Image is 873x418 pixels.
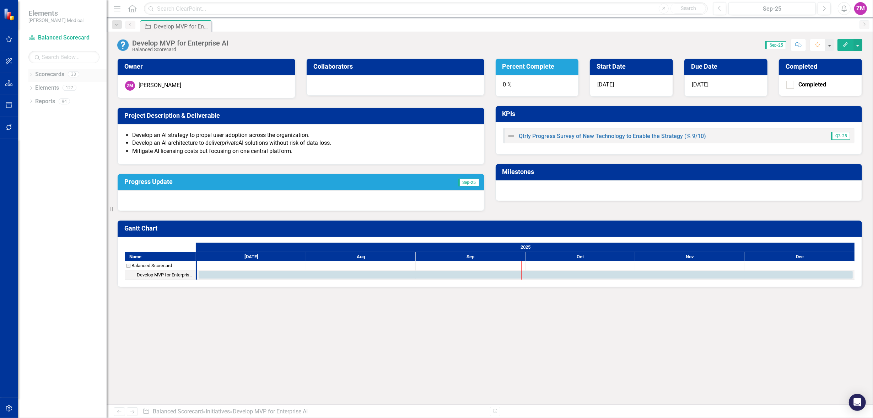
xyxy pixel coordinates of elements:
[849,394,866,411] div: Open Intercom Messenger
[139,81,181,90] div: [PERSON_NAME]
[28,51,99,63] input: Search Below...
[197,243,855,252] div: 2025
[496,75,579,96] div: 0 %
[144,2,708,15] input: Search ClearPoint...
[458,179,479,186] span: Sep-25
[526,252,635,261] div: Oct
[142,408,484,416] div: » »
[502,168,858,175] h3: Milestones
[28,9,83,17] span: Elements
[854,2,867,15] button: ZM
[124,225,858,232] h3: Gantt Chart
[313,63,480,70] h3: Collaborators
[507,132,516,140] img: Not Defined
[125,270,196,280] div: Task: Start date: 2025-07-01 End date: 2025-12-31
[125,81,135,91] div: ZM
[125,252,196,261] div: Name
[745,252,855,261] div: Dec
[137,270,194,280] div: Develop MVP for Enterprise AI
[691,63,763,70] h3: Due Date
[124,112,480,119] h3: Project Description & Deliverable
[233,408,308,415] div: Develop MVP for Enterprise AI
[35,97,55,106] a: Reports
[153,408,203,415] a: Balanced Scorecard
[519,133,706,139] a: Qtrly Progress Survey of New Technology to Enable the Strategy (% 9/10)
[28,34,99,42] a: Balanced Scorecard
[35,70,64,79] a: Scorecards
[831,132,850,140] span: Q3-25
[132,147,477,155] li: Mitigate AI licensing costs but focusing on one central platform.
[154,22,210,31] div: Develop MVP for Enterprise AI
[68,72,79,78] div: 33
[124,178,370,185] h3: Progress Update
[786,63,858,70] h3: Completed
[731,5,813,13] div: Sep-25
[63,85,76,91] div: 127
[132,39,228,47] div: Develop MVP for Enterprise AI
[35,84,59,92] a: Elements
[199,271,853,279] div: Task: Start date: 2025-07-01 End date: 2025-12-31
[131,261,172,270] div: Balanced Scorecard
[670,4,706,14] button: Search
[124,63,291,70] h3: Owner
[765,41,786,49] span: Sep-25
[597,81,614,88] span: [DATE]
[4,8,16,20] img: ClearPoint Strategy
[59,98,70,104] div: 94
[681,5,696,11] span: Search
[132,139,477,147] li: Develop an AI architecture to deliver AI solutions without risk of data loss.
[117,39,129,51] img: No Information
[125,270,196,280] div: Develop MVP for Enterprise AI
[728,2,816,15] button: Sep-25
[416,252,526,261] div: Sep
[132,131,477,139] li: Develop an AI strategy to propel user adoption across the organization.
[692,81,708,88] span: [DATE]
[222,139,238,146] em: private
[197,252,306,261] div: Jul
[125,261,196,270] div: Task: Balanced Scorecard Start date: 2025-07-01 End date: 2025-07-02
[306,252,416,261] div: Aug
[28,17,83,23] small: [PERSON_NAME] Medical
[502,63,575,70] h3: Percent Complete
[132,47,228,52] div: Balanced Scorecard
[206,408,230,415] a: Initiatives
[635,252,745,261] div: Nov
[502,110,858,117] h3: KPIs
[125,261,196,270] div: Balanced Scorecard
[597,63,669,70] h3: Start Date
